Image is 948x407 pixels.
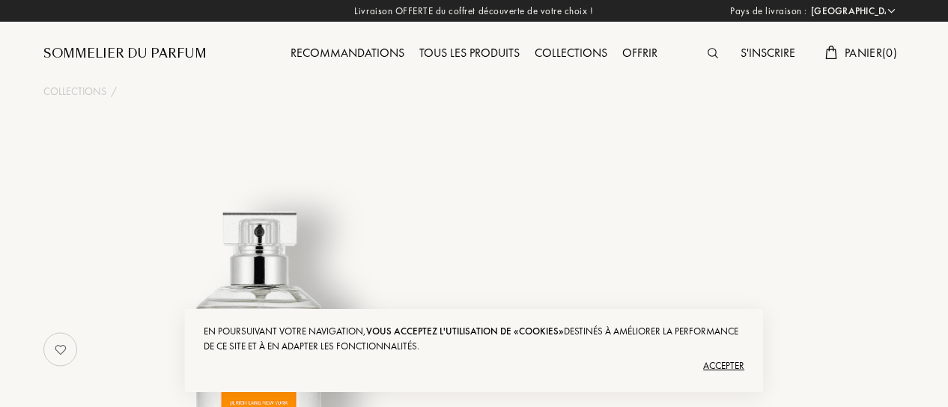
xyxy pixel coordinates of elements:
a: S'inscrire [733,45,803,61]
a: Collections [527,45,615,61]
span: Pays de livraison : [730,4,807,19]
a: Collections [43,84,106,100]
div: / [111,84,117,100]
div: Collections [527,44,615,64]
div: Offrir [615,44,665,64]
a: Tous les produits [412,45,527,61]
span: vous acceptez l'utilisation de «cookies» [366,325,564,337]
span: Panier ( 0 ) [845,45,897,61]
a: Sommelier du Parfum [43,45,207,63]
img: search_icn.svg [708,48,718,58]
div: S'inscrire [733,44,803,64]
a: Recommandations [283,45,412,61]
a: Offrir [615,45,665,61]
img: no_like_p.png [46,334,76,364]
div: Recommandations [283,44,412,64]
div: Accepter [204,354,744,378]
div: Tous les produits [412,44,527,64]
img: cart.svg [825,46,837,59]
div: En poursuivant votre navigation, destinés à améliorer la performance de ce site et à en adapter l... [204,324,744,354]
